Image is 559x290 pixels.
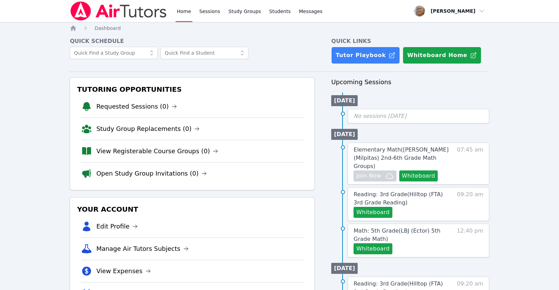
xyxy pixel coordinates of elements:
span: 12:40 pm [457,227,483,254]
span: Dashboard [94,25,121,31]
span: 09:20 am [457,190,483,218]
a: Math: 5th Grade(LBJ (Ector) 5th Grade Math) [354,227,451,243]
a: Edit Profile [96,222,138,231]
h3: Tutoring Opportunities [76,83,309,96]
span: Elementary Math ( [PERSON_NAME] (Milpitas) 2nd-6th Grade Math Groups ) [354,146,448,169]
a: Elementary Math([PERSON_NAME] (Milpitas) 2nd-6th Grade Math Groups) [354,146,451,170]
span: No sessions [DATE] [354,113,406,119]
h3: Upcoming Sessions [331,77,489,87]
input: Quick Find a Student [160,47,248,59]
button: Whiteboard [354,207,392,218]
a: Reading: 3rd Grade(Hilltop (FTA) 3rd Grade Reading) [354,190,451,207]
a: View Expenses [96,266,150,276]
span: Math: 5th Grade ( LBJ (Ector) 5th Grade Math ) [354,227,440,242]
a: Requested Sessions (0) [96,102,177,111]
li: [DATE] [331,263,358,274]
button: Whiteboard [399,170,438,181]
span: Reading: 3rd Grade ( Hilltop (FTA) 3rd Grade Reading ) [354,191,443,206]
a: Manage Air Tutors Subjects [96,244,189,254]
a: View Registerable Course Groups (0) [96,146,218,156]
span: Join Now [356,172,381,180]
img: Air Tutors [70,1,167,21]
button: Whiteboard [354,243,392,254]
a: Study Group Replacements (0) [96,124,200,134]
h4: Quick Schedule [70,37,315,45]
a: Open Study Group Invitations (0) [96,169,207,178]
nav: Breadcrumb [70,25,489,32]
a: Dashboard [94,25,121,32]
h4: Quick Links [331,37,489,45]
li: [DATE] [331,129,358,140]
span: 07:45 am [457,146,483,181]
button: Whiteboard Home [403,47,481,64]
li: [DATE] [331,95,358,106]
span: Messages [299,8,323,15]
a: Tutor Playbook [331,47,400,64]
button: Join Now [354,170,396,181]
input: Quick Find a Study Group [70,47,158,59]
h3: Your Account [76,203,309,215]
